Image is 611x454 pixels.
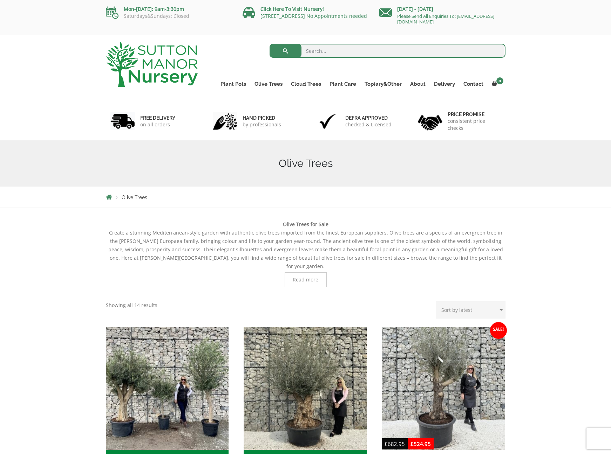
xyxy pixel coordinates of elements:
span: £ [385,440,388,447]
span: Olive Trees [122,195,147,200]
p: Showing all 14 results [106,301,157,309]
h1: Olive Trees [106,157,505,170]
a: Cloud Trees [287,79,325,89]
b: Olive Trees for Sale [283,221,328,228]
img: logo [106,42,198,87]
a: Olive Trees [250,79,287,89]
h6: FREE DELIVERY [140,115,175,121]
input: Search... [270,44,505,58]
span: Read more [293,277,318,282]
img: 3.jpg [315,112,340,130]
a: 0 [488,79,505,89]
bdi: 682.95 [385,440,405,447]
a: [STREET_ADDRESS] No Appointments needed [260,13,367,19]
div: Create a stunning Mediterranean-style garden with authentic olive trees imported from the finest ... [106,220,505,287]
img: Tuscan Olive Trees [106,327,229,450]
img: All Gnarled Olive Trees [244,327,367,450]
select: Shop order [436,301,505,319]
a: About [406,79,430,89]
img: 4.jpg [418,111,442,132]
img: 2.jpg [213,112,237,130]
p: Mon-[DATE]: 9am-3:30pm [106,5,232,13]
p: checked & Licensed [345,121,392,128]
nav: Breadcrumbs [106,194,505,200]
img: Gnarled Multistem Olive Tree XL J378 [382,327,505,450]
span: Sale! [490,322,507,339]
p: [DATE] - [DATE] [379,5,505,13]
span: 0 [496,77,503,84]
a: Topiary&Other [360,79,406,89]
bdi: 524.95 [410,440,431,447]
a: Delivery [430,79,459,89]
a: Contact [459,79,488,89]
a: Plant Care [325,79,360,89]
p: Saturdays&Sundays: Closed [106,13,232,19]
h6: hand picked [243,115,281,121]
span: £ [410,440,414,447]
img: 1.jpg [110,112,135,130]
h6: Defra approved [345,115,392,121]
p: consistent price checks [448,118,501,132]
h6: Price promise [448,111,501,118]
a: Please Send All Enquiries To: [EMAIL_ADDRESS][DOMAIN_NAME] [397,13,494,25]
p: by professionals [243,121,281,128]
a: Plant Pots [216,79,250,89]
p: on all orders [140,121,175,128]
a: Click Here To Visit Nursery! [260,6,324,12]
